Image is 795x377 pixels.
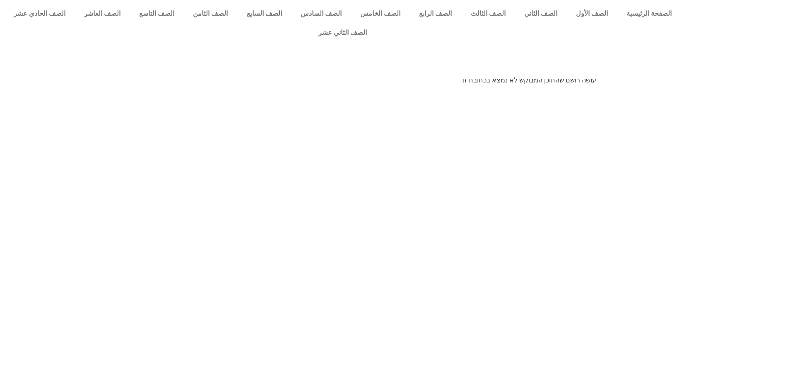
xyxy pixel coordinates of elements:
a: الصف الرابع [410,4,461,23]
a: الصف الحادي عشر [4,4,75,23]
a: الصف التاسع [130,4,184,23]
a: الصف الثاني [515,4,566,23]
a: الصف السابع [237,4,291,23]
a: الصف الثاني عشر [4,23,681,42]
a: الصف الثالث [461,4,515,23]
a: الصف السادس [291,4,351,23]
a: الصف الثامن [184,4,237,23]
a: الصف الخامس [351,4,410,23]
a: الصف الأول [567,4,617,23]
a: الصفحة الرئيسية [617,4,681,23]
p: עושה רושם שהתוכן המבוקש לא נמצא בכתובת זו. [199,75,596,85]
a: الصف العاشر [75,4,130,23]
